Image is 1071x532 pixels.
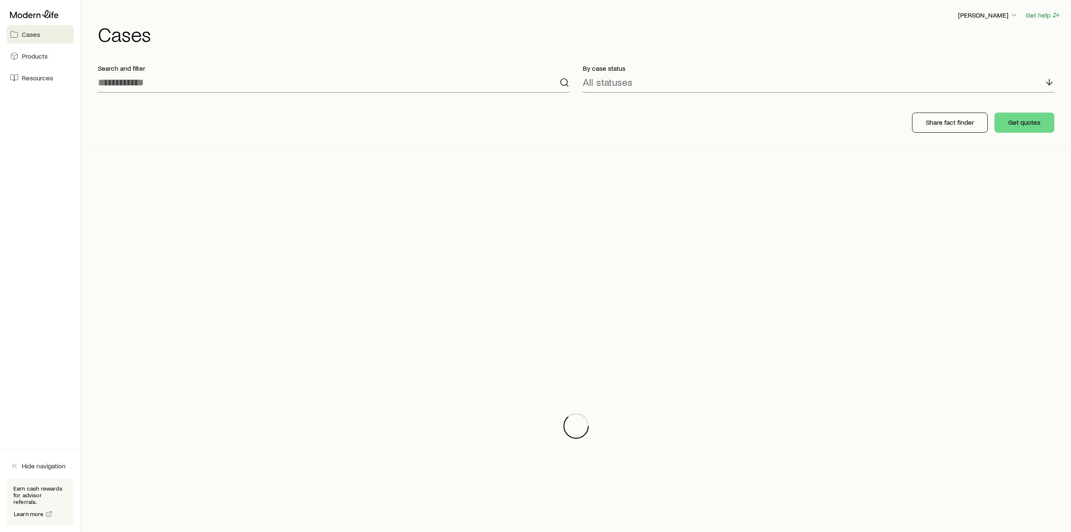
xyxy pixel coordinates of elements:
[7,47,74,65] a: Products
[912,113,988,133] button: Share fact finder
[13,485,67,505] p: Earn cash rewards for advisor referrals.
[926,118,974,126] p: Share fact finder
[22,52,48,60] span: Products
[22,30,40,39] span: Cases
[22,74,53,82] span: Resources
[7,478,74,525] div: Earn cash rewards for advisor referrals.Learn more
[7,457,74,475] button: Hide navigation
[958,10,1019,21] button: [PERSON_NAME]
[14,511,44,517] span: Learn more
[98,64,569,72] p: Search and filter
[583,64,1054,72] p: By case status
[98,24,1061,44] h1: Cases
[958,11,1018,19] p: [PERSON_NAME]
[7,25,74,44] a: Cases
[994,113,1054,133] button: Get quotes
[1025,10,1061,20] button: Get help
[7,69,74,87] a: Resources
[583,76,633,88] p: All statuses
[22,462,66,470] span: Hide navigation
